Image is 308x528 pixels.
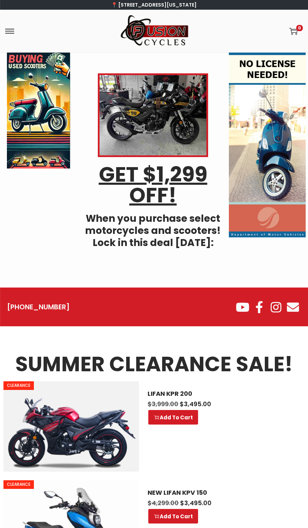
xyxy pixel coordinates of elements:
[148,499,179,507] span: 4,299.00
[99,160,207,210] u: GET $1,299 OFF!
[289,27,298,35] a: 0
[7,302,70,312] a: [PHONE_NUMBER]
[111,1,197,8] a: 📍 [STREET_ADDRESS][US_STATE]
[120,15,189,47] img: Woostify mobile logo
[3,381,139,472] img: LIFAN KPR 200
[3,480,34,489] span: CLEARANCE
[148,400,152,408] span: $
[180,400,184,408] span: $
[3,354,305,374] h3: SUMMER CLEARANCE SALE!
[81,212,226,249] h4: When you purchase select motorcycles and scooters! Lock in this deal [DATE]:
[148,400,178,408] span: 3,999.00
[148,499,152,507] span: $
[180,499,212,507] span: 3,495.00
[148,390,296,398] a: LIFAN KPR 200
[148,509,198,524] a: Select options for “NEW LIFAN KPV 150”
[180,499,184,507] span: $
[148,489,296,497] a: NEW LIFAN KPV 150
[3,381,139,472] a: CLEARANCE
[180,400,211,408] span: 3,495.00
[3,381,34,390] span: CLEARANCE
[148,410,198,425] a: Select options for “LIFAN KPR 200”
